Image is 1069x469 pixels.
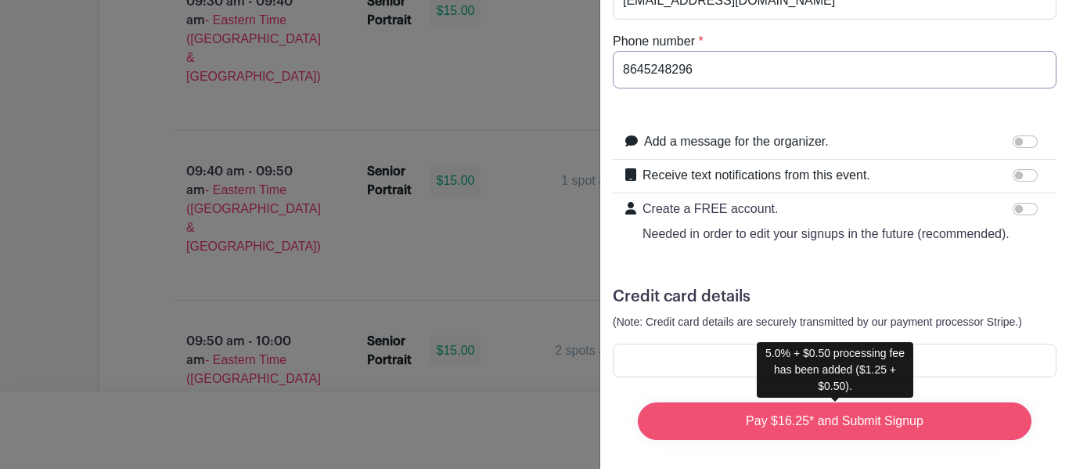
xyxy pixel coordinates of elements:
[642,225,1010,244] p: Needed in order to edit your signups in the future (recommended).
[757,342,913,398] div: 5.0% + $0.50 processing fee has been added ($1.25 + $0.50).
[613,287,1056,306] h5: Credit card details
[623,353,1046,368] iframe: Secure card payment input frame
[644,132,829,151] label: Add a message for the organizer.
[638,402,1031,440] input: Pay $16.25* and Submit Signup
[642,200,1010,218] p: Create a FREE account.
[613,316,1022,328] small: (Note: Credit card details are securely transmitted by our payment processor Stripe.)
[642,166,870,185] label: Receive text notifications from this event.
[613,32,695,51] label: Phone number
